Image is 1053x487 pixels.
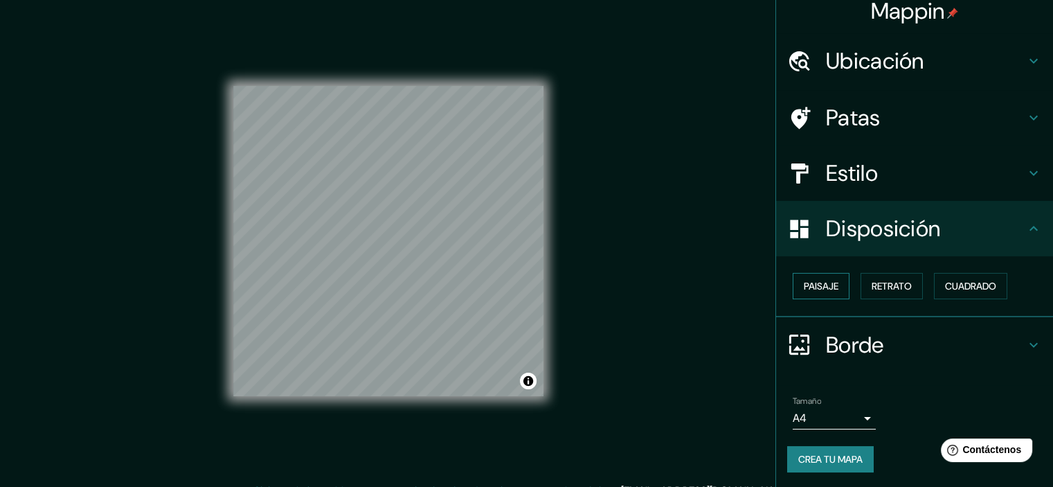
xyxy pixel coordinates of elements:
font: Crea tu mapa [798,453,863,466]
canvas: Mapa [233,86,543,396]
font: Retrato [872,280,912,292]
button: Retrato [861,273,923,299]
div: Patas [776,90,1053,145]
font: Tamaño [793,396,821,407]
div: A4 [793,407,876,430]
img: pin-icon.png [947,8,958,19]
div: Borde [776,317,1053,373]
button: Cuadrado [934,273,1007,299]
font: Borde [826,330,884,360]
font: Estilo [826,159,878,188]
div: Disposición [776,201,1053,256]
button: Paisaje [793,273,849,299]
font: Disposición [826,214,940,243]
font: Patas [826,103,881,132]
div: Estilo [776,145,1053,201]
font: Cuadrado [945,280,996,292]
iframe: Lanzador de widgets de ayuda [930,433,1038,472]
font: Ubicación [826,46,924,76]
div: Ubicación [776,33,1053,89]
button: Activar o desactivar atribución [520,373,537,389]
button: Crea tu mapa [787,446,874,472]
font: Paisaje [804,280,838,292]
font: A4 [793,411,807,425]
